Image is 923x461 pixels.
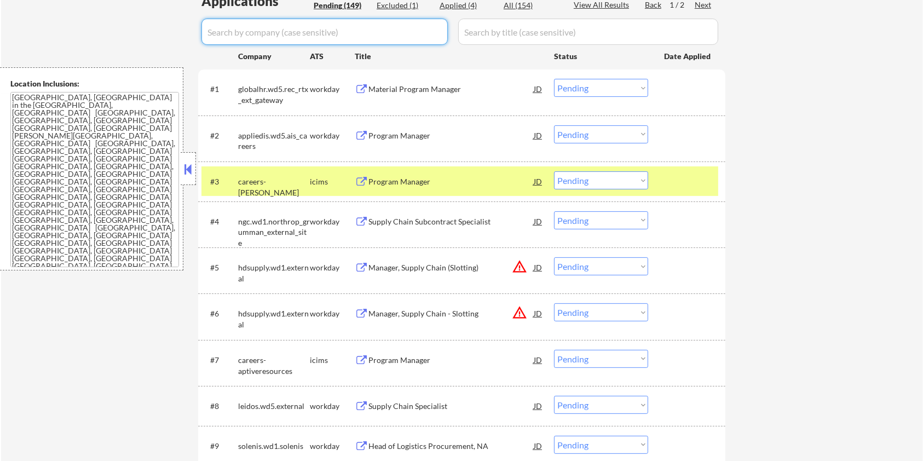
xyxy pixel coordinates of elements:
div: #3 [210,176,229,187]
div: #1 [210,84,229,95]
div: icims [310,176,355,187]
div: #8 [210,401,229,412]
div: JD [533,396,544,416]
div: Manager, Supply Chain - Slotting [368,308,534,319]
div: careers-[PERSON_NAME] [238,176,310,198]
div: Material Program Manager [368,84,534,95]
div: Status [554,46,648,66]
div: workday [310,84,355,95]
div: Date Applied [664,51,712,62]
input: Search by title (case sensitive) [458,19,718,45]
div: #7 [210,355,229,366]
div: Title [355,51,544,62]
div: ngc.wd1.northrop_grumman_external_site [238,216,310,249]
div: JD [533,257,544,277]
button: warning_amber [512,305,527,320]
div: workday [310,262,355,273]
div: JD [533,436,544,456]
div: solenis.wd1.solenis [238,441,310,452]
div: ATS [310,51,355,62]
input: Search by company (case sensitive) [201,19,448,45]
div: #4 [210,216,229,227]
div: careers-aptiveresources [238,355,310,376]
div: JD [533,125,544,145]
div: Company [238,51,310,62]
div: workday [310,130,355,141]
div: Program Manager [368,355,534,366]
div: Program Manager [368,130,534,141]
div: icims [310,355,355,366]
div: Manager, Supply Chain (Slotting) [368,262,534,273]
div: globalhr.wd5.rec_rtx_ext_gateway [238,84,310,105]
div: workday [310,308,355,319]
div: JD [533,211,544,231]
div: JD [533,303,544,323]
div: hdsupply.wd1.external [238,262,310,284]
div: JD [533,171,544,191]
div: workday [310,441,355,452]
div: Program Manager [368,176,534,187]
button: warning_amber [512,259,527,274]
div: leidos.wd5.external [238,401,310,412]
div: #2 [210,130,229,141]
div: JD [533,79,544,99]
div: hdsupply.wd1.external [238,308,310,330]
div: workday [310,216,355,227]
div: Head of Logistics Procurement, NA [368,441,534,452]
div: Supply Chain Specialist [368,401,534,412]
div: #9 [210,441,229,452]
div: JD [533,350,544,370]
div: Location Inclusions: [10,78,179,89]
div: workday [310,401,355,412]
div: #6 [210,308,229,319]
div: appliedis.wd5.ais_careers [238,130,310,152]
div: Supply Chain Subcontract Specialist [368,216,534,227]
div: #5 [210,262,229,273]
